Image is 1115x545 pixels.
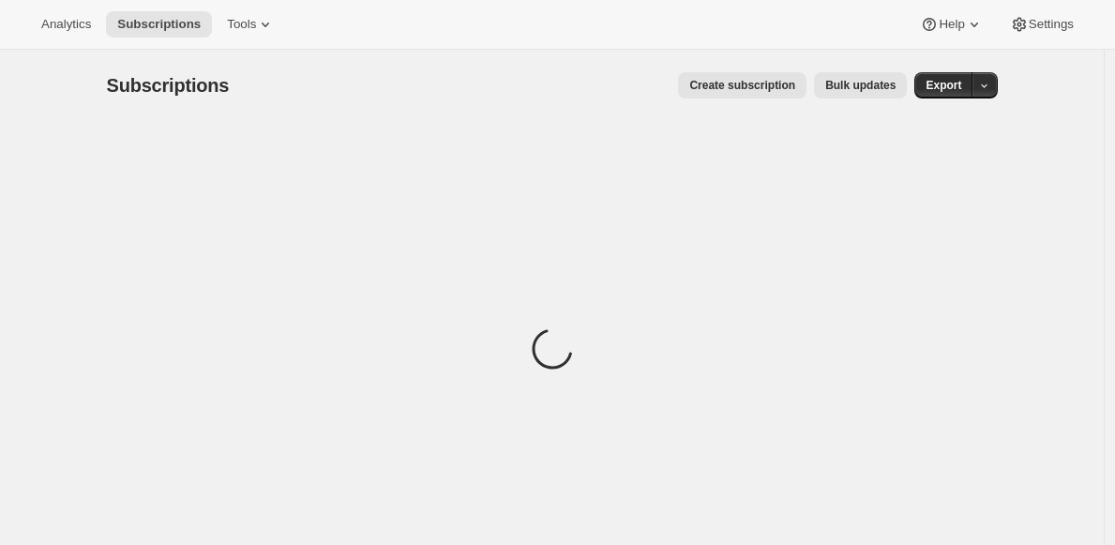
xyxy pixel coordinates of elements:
button: Help [909,11,994,38]
button: Analytics [30,11,102,38]
span: Analytics [41,17,91,32]
button: Subscriptions [106,11,212,38]
span: Create subscription [689,78,795,93]
span: Tools [227,17,256,32]
span: Settings [1029,17,1074,32]
span: Subscriptions [117,17,201,32]
span: Help [939,17,964,32]
span: Export [926,78,961,93]
span: Subscriptions [107,75,230,96]
button: Export [914,72,972,98]
button: Create subscription [678,72,806,98]
span: Bulk updates [825,78,896,93]
button: Tools [216,11,286,38]
button: Settings [999,11,1085,38]
button: Bulk updates [814,72,907,98]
